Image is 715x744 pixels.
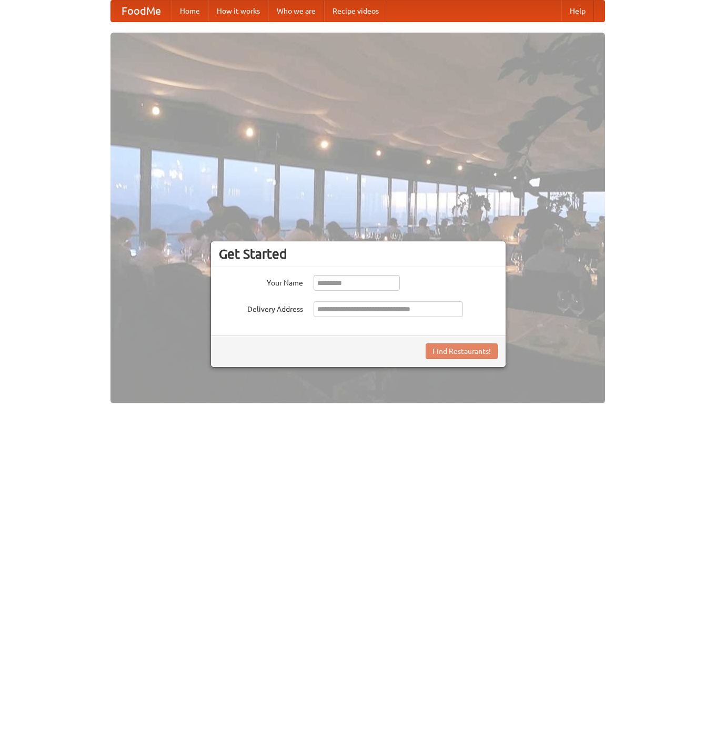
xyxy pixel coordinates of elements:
[208,1,268,22] a: How it works
[426,343,498,359] button: Find Restaurants!
[172,1,208,22] a: Home
[219,275,303,288] label: Your Name
[561,1,594,22] a: Help
[324,1,387,22] a: Recipe videos
[111,1,172,22] a: FoodMe
[219,246,498,262] h3: Get Started
[268,1,324,22] a: Who we are
[219,301,303,314] label: Delivery Address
